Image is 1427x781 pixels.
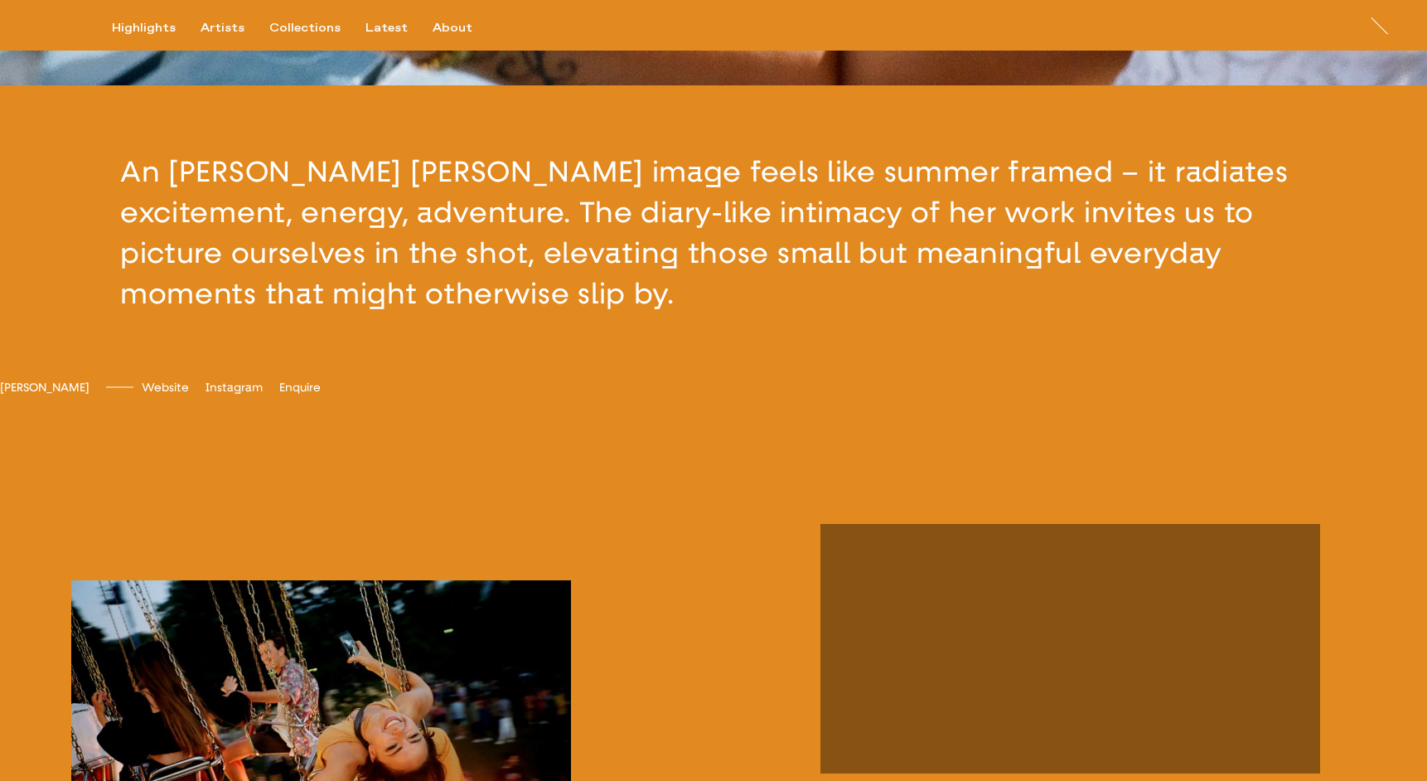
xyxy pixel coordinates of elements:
button: Collections [269,21,365,36]
button: About [433,21,497,36]
div: Highlights [112,21,176,36]
div: Latest [365,21,408,36]
button: Artists [201,21,269,36]
a: Instagramemilyscarlettromain [206,381,263,395]
span: Instagram [206,381,263,395]
button: Latest [365,21,433,36]
div: Collections [269,21,341,36]
div: Artists [201,21,244,36]
button: Highlights [112,21,201,36]
span: Website [142,381,189,395]
div: About [433,21,472,36]
span: Enquire [279,381,321,395]
a: Enquire[EMAIL_ADDRESS][DOMAIN_NAME] [279,381,321,395]
a: Website[DOMAIN_NAME] [142,381,189,395]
